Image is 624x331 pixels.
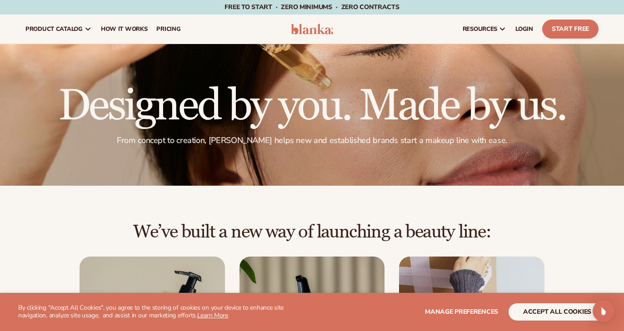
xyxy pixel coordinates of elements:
span: pricing [156,25,180,33]
span: Manage preferences [425,307,498,316]
a: How It Works [96,15,152,44]
button: accept all cookies [509,303,606,321]
span: LOGIN [515,25,533,33]
p: By clicking "Accept All Cookies", you agree to the storing of cookies on your device to enhance s... [18,304,313,320]
a: pricing [152,15,185,44]
span: product catalog [25,25,83,33]
a: Start Free [542,20,599,39]
p: From concept to creation, [PERSON_NAME] helps new and established brands start a makeup line with... [25,135,599,146]
div: Open Intercom Messenger [593,300,614,322]
span: How It Works [101,25,148,33]
img: logo [291,24,334,35]
span: resources [463,25,497,33]
h1: Designed by you. Made by us. [25,84,599,128]
h2: We’ve built a new way of launching a beauty line: [25,222,599,242]
a: product catalog [21,15,96,44]
button: Manage preferences [425,303,498,321]
a: resources [458,15,511,44]
span: Free to start · ZERO minimums · ZERO contracts [225,3,399,11]
a: Learn More [197,311,228,320]
a: LOGIN [511,15,538,44]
